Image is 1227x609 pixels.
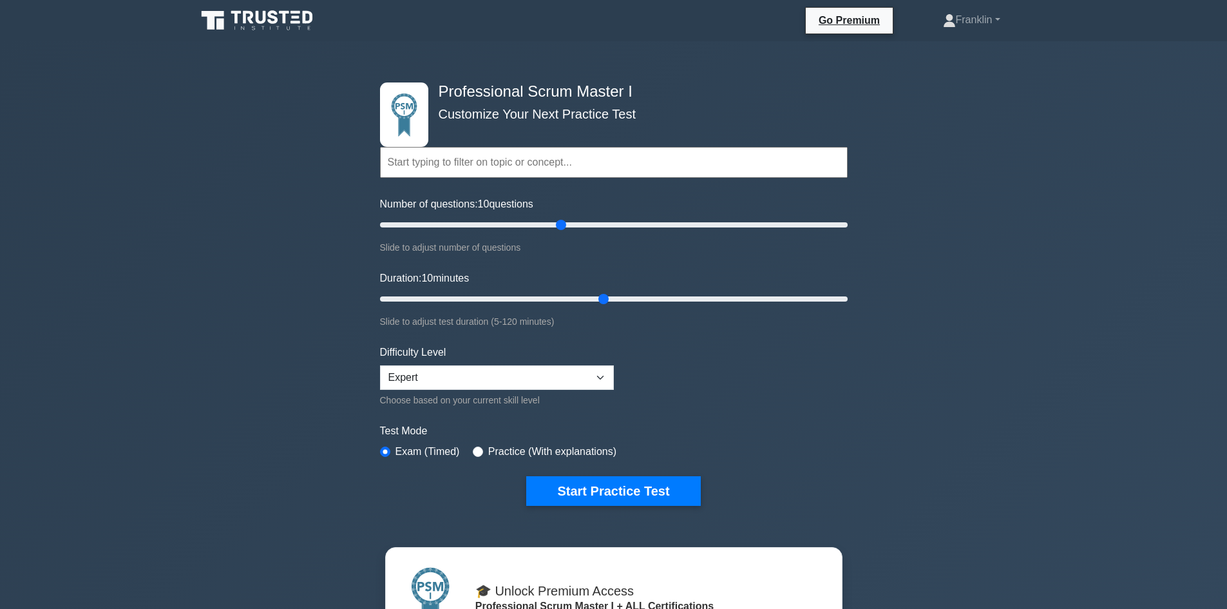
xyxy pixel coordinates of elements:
[421,273,433,284] span: 10
[380,271,470,286] label: Duration: minutes
[380,197,533,212] label: Number of questions: questions
[433,82,785,101] h4: Professional Scrum Master I
[912,7,1031,33] a: Franklin
[380,423,848,439] label: Test Mode
[380,240,848,255] div: Slide to adjust number of questions
[380,314,848,329] div: Slide to adjust test duration (5-120 minutes)
[478,198,490,209] span: 10
[526,476,700,506] button: Start Practice Test
[380,147,848,178] input: Start typing to filter on topic or concept...
[380,392,614,408] div: Choose based on your current skill level
[395,444,460,459] label: Exam (Timed)
[811,12,888,28] a: Go Premium
[488,444,616,459] label: Practice (With explanations)
[380,345,446,360] label: Difficulty Level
